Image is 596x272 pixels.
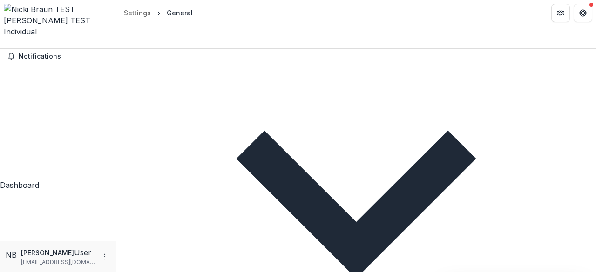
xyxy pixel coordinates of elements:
[6,249,17,260] div: Nicki Braun
[4,27,37,36] span: Individual
[19,53,108,60] span: Notifications
[99,251,110,262] button: More
[120,6,196,20] nav: breadcrumb
[4,15,113,26] div: [PERSON_NAME] TEST
[4,4,113,15] img: Nicki Braun TEST
[167,8,193,18] div: General
[74,247,91,258] p: User
[21,248,74,258] p: [PERSON_NAME]
[574,4,592,22] button: Get Help
[124,8,151,18] div: Settings
[21,258,95,266] p: [EMAIL_ADDRESS][DOMAIN_NAME]
[4,49,112,64] button: Notifications
[551,4,570,22] button: Partners
[120,6,155,20] a: Settings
